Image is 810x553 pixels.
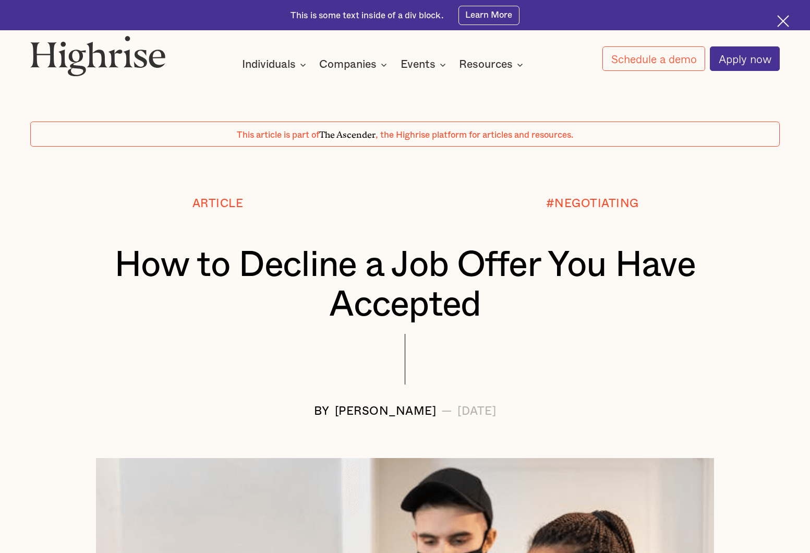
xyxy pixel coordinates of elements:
[441,405,453,417] div: —
[459,58,526,71] div: Resources
[602,46,705,71] a: Schedule a demo
[546,197,639,210] div: #NEGOTIATING
[710,46,780,71] a: Apply now
[401,58,449,71] div: Events
[30,35,166,76] img: Highrise logo
[62,245,748,324] h1: How to Decline a Job Offer You Have Accepted
[192,197,244,210] div: Article
[242,58,296,71] div: Individuals
[335,405,437,417] div: [PERSON_NAME]
[291,9,443,21] div: This is some text inside of a div block.
[777,15,789,27] img: Cross icon
[401,58,436,71] div: Events
[319,58,377,71] div: Companies
[314,405,330,417] div: BY
[457,405,496,417] div: [DATE]
[319,127,376,138] span: The Ascender
[458,6,519,25] a: Learn More
[319,58,390,71] div: Companies
[237,130,319,139] span: This article is part of
[376,130,573,139] span: , the Highrise platform for articles and resources.
[459,58,513,71] div: Resources
[242,58,309,71] div: Individuals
